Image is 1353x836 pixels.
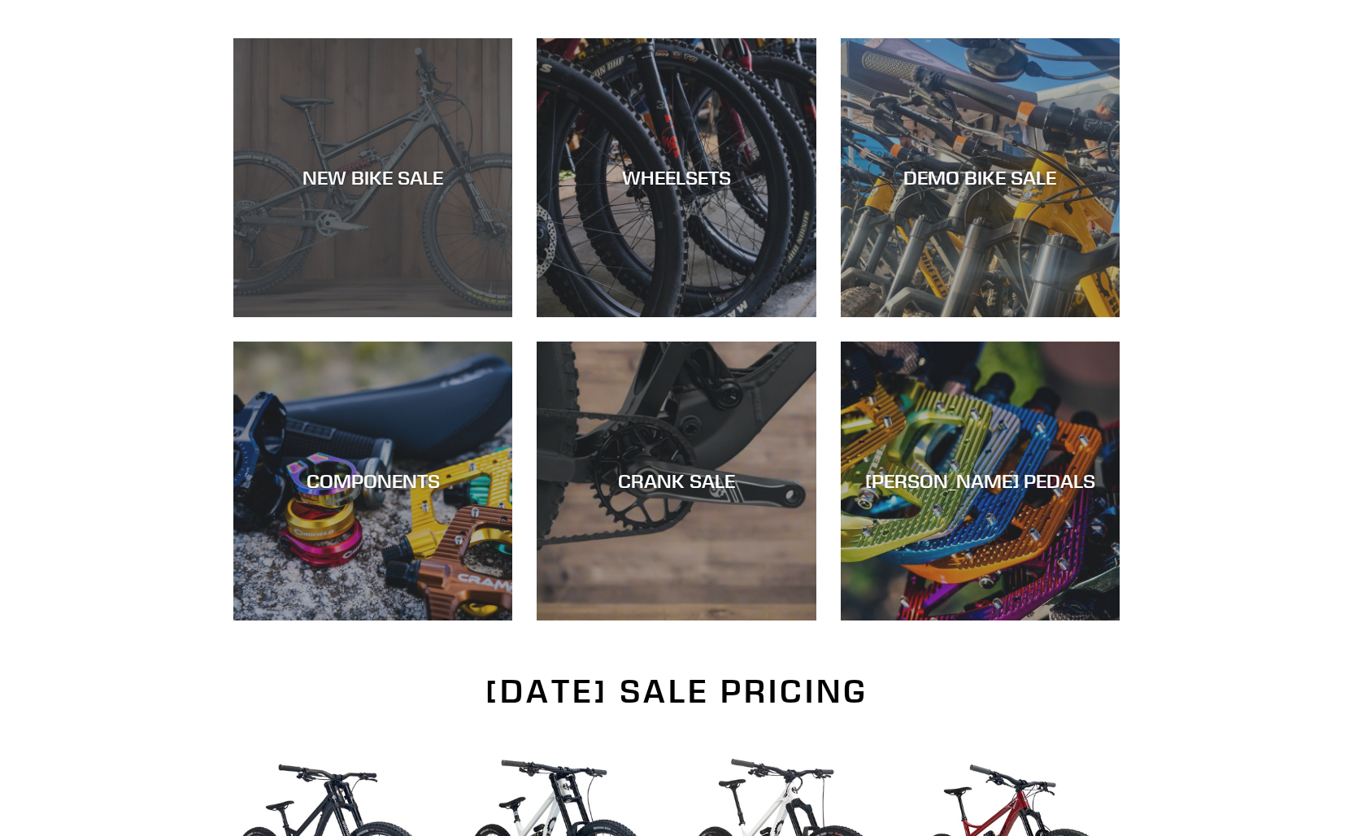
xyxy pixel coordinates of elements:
h2: [DATE] SALE PRICING [233,672,1120,711]
div: COMPONENTS [233,469,512,493]
div: DEMO BIKE SALE [841,166,1120,189]
div: WHEELSETS [537,166,816,189]
a: CRANK SALE [537,342,816,620]
a: DEMO BIKE SALE [841,38,1120,317]
a: [PERSON_NAME] PEDALS [841,342,1120,620]
div: CRANK SALE [537,469,816,493]
div: NEW BIKE SALE [233,166,512,189]
a: COMPONENTS [233,342,512,620]
a: WHEELSETS [537,38,816,317]
a: NEW BIKE SALE [233,38,512,317]
div: [PERSON_NAME] PEDALS [841,469,1120,493]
